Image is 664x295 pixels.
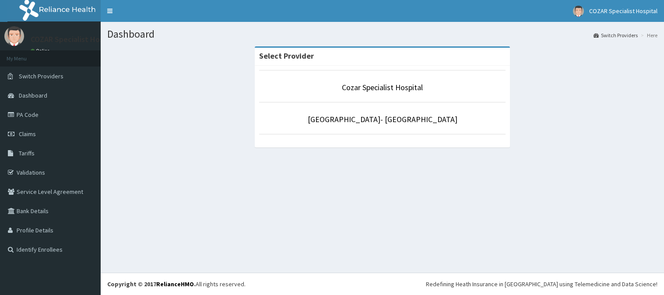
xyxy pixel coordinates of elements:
[101,273,664,295] footer: All rights reserved.
[156,280,194,288] a: RelianceHMO
[19,72,63,80] span: Switch Providers
[107,28,657,40] h1: Dashboard
[573,6,584,17] img: User Image
[342,82,423,92] a: Cozar Specialist Hospital
[426,280,657,288] div: Redefining Heath Insurance in [GEOGRAPHIC_DATA] using Telemedicine and Data Science!
[19,91,47,99] span: Dashboard
[589,7,657,15] span: COZAR Specialist Hospital
[4,26,24,46] img: User Image
[594,32,638,39] a: Switch Providers
[107,280,196,288] strong: Copyright © 2017 .
[19,149,35,157] span: Tariffs
[308,114,457,124] a: [GEOGRAPHIC_DATA]- [GEOGRAPHIC_DATA]
[639,32,657,39] li: Here
[19,130,36,138] span: Claims
[31,48,52,54] a: Online
[259,51,314,61] strong: Select Provider
[31,35,119,43] p: COZAR Specialist Hospital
